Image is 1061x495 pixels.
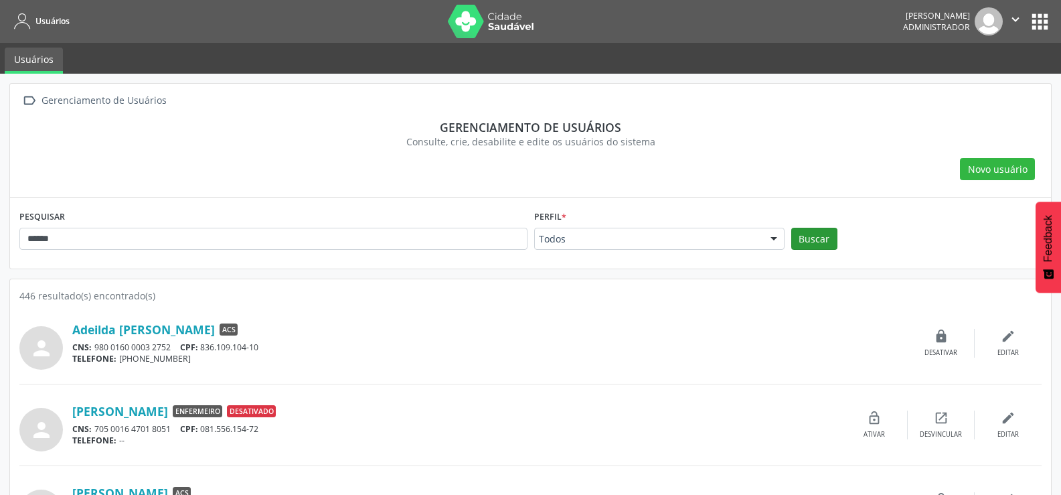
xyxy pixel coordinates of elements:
[19,207,65,228] label: PESQUISAR
[975,7,1003,36] img: img
[72,353,116,364] span: TELEFONE:
[997,348,1019,358] div: Editar
[180,423,198,435] span: CPF:
[72,404,168,419] a: [PERSON_NAME]
[864,430,885,439] div: Ativar
[180,342,198,353] span: CPF:
[1001,411,1015,425] i: edit
[39,91,169,111] div: Gerenciamento de Usuários
[29,418,54,442] i: person
[19,91,39,111] i: 
[867,411,882,425] i: lock_open
[9,10,70,32] a: Usuários
[934,411,949,425] i: open_in_new
[19,91,169,111] a:  Gerenciamento de Usuários
[72,435,116,446] span: TELEFONE:
[72,423,92,435] span: CNS:
[1003,7,1028,36] button: 
[997,430,1019,439] div: Editar
[173,405,222,417] span: Enfermeiro
[903,21,970,33] span: Administrador
[934,329,949,344] i: lock
[1042,215,1054,262] span: Feedback
[35,15,70,27] span: Usuários
[1028,10,1052,33] button: apps
[72,435,841,446] div: --
[72,342,908,353] div: 980 0160 0003 2752 836.109.104-10
[29,336,54,360] i: person
[539,232,757,246] span: Todos
[1001,329,1015,344] i: edit
[920,430,962,439] div: Desvincular
[220,324,238,336] span: ACS
[19,289,1042,303] div: 446 resultado(s) encontrado(s)
[1036,202,1061,293] button: Feedback - Mostrar pesquisa
[227,405,276,417] span: Desativado
[72,322,215,337] a: Adeilda [PERSON_NAME]
[29,135,1032,149] div: Consulte, crie, desabilite e edite os usuários do sistema
[960,158,1035,181] button: Novo usuário
[1008,12,1023,27] i: 
[968,162,1028,176] span: Novo usuário
[791,228,837,251] button: Buscar
[5,48,63,74] a: Usuários
[903,10,970,21] div: [PERSON_NAME]
[29,120,1032,135] div: Gerenciamento de usuários
[924,348,957,358] div: Desativar
[534,207,566,228] label: Perfil
[72,353,908,364] div: [PHONE_NUMBER]
[72,342,92,353] span: CNS:
[72,423,841,435] div: 705 0016 4701 8051 081.556.154-72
